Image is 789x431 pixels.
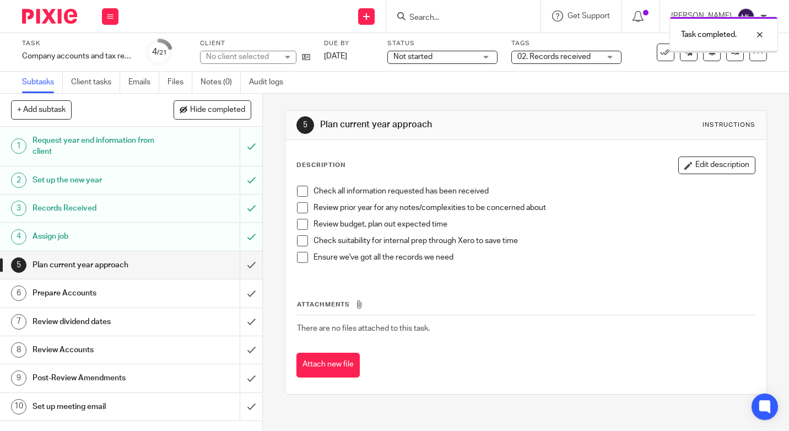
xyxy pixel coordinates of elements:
img: svg%3E [737,8,755,25]
label: Task [22,39,132,48]
div: 2 [11,173,26,188]
p: Review budget, plan out expected time [314,219,755,230]
div: No client selected [206,51,278,62]
p: Description [296,161,345,170]
div: 4 [152,46,167,58]
h1: Post-Review Amendments [33,370,164,386]
button: Attach new file [296,353,360,378]
div: 4 [11,229,26,245]
a: Audit logs [249,72,291,93]
div: Instructions [702,121,755,130]
p: Ensure we've got all the records we need [314,252,755,263]
h1: Set up meeting email [33,398,164,415]
div: 9 [11,370,26,386]
p: Check all information requested has been received [314,186,755,197]
p: Check suitability for internal prep through Xero to save time [314,235,755,246]
div: 7 [11,314,26,330]
div: 8 [11,342,26,358]
span: Not started [393,53,433,61]
img: Pixie [22,9,77,24]
h1: Review Accounts [33,342,164,358]
h1: Records Received [33,200,164,217]
div: 5 [11,257,26,273]
div: 3 [11,201,26,216]
div: Company accounts and tax return [22,51,132,62]
div: 10 [11,399,26,414]
button: Hide completed [174,100,251,119]
label: Due by [324,39,374,48]
h1: Prepare Accounts [33,285,164,301]
a: Emails [128,72,159,93]
div: 1 [11,138,26,154]
h1: Plan current year approach [320,119,550,131]
h1: Review dividend dates [33,314,164,330]
div: 5 [296,116,314,134]
label: Status [387,39,498,48]
span: Attachments [297,301,350,308]
h1: Set up the new year [33,172,164,188]
small: /21 [157,50,167,56]
p: Review prior year for any notes/complexities to be concerned about [314,202,755,213]
a: Client tasks [71,72,120,93]
a: Notes (0) [201,72,241,93]
a: Subtasks [22,72,63,93]
label: Client [200,39,310,48]
span: There are no files attached to this task. [297,325,430,332]
button: Edit description [678,157,755,174]
h1: Assign job [33,228,164,245]
h1: Request year end information from client [33,132,164,160]
span: [DATE] [324,52,347,60]
div: 6 [11,285,26,301]
a: Files [167,72,192,93]
span: 02. Records received [517,53,591,61]
span: Hide completed [190,106,245,115]
button: + Add subtask [11,100,72,119]
h1: Plan current year approach [33,257,164,273]
p: Task completed. [681,29,737,40]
